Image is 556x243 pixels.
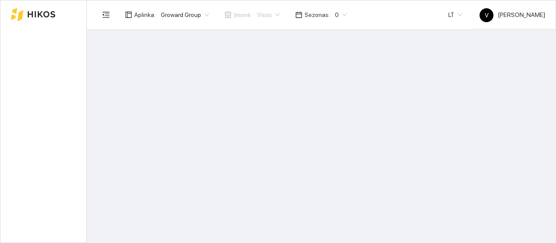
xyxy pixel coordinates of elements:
span: LT [448,8,462,21]
span: Aplinka : [134,10,156,20]
span: calendar [295,11,302,18]
span: Įmonė : [234,10,252,20]
span: V [485,8,489,22]
span: Groward Group [161,8,209,21]
span: layout [125,11,132,18]
span: Sezonas : [304,10,330,20]
span: shop [225,11,232,18]
button: menu-fold [97,6,115,23]
span: menu-fold [102,11,110,19]
span: 0 [335,8,347,21]
span: [PERSON_NAME] [480,11,545,18]
span: Visos [257,8,280,21]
